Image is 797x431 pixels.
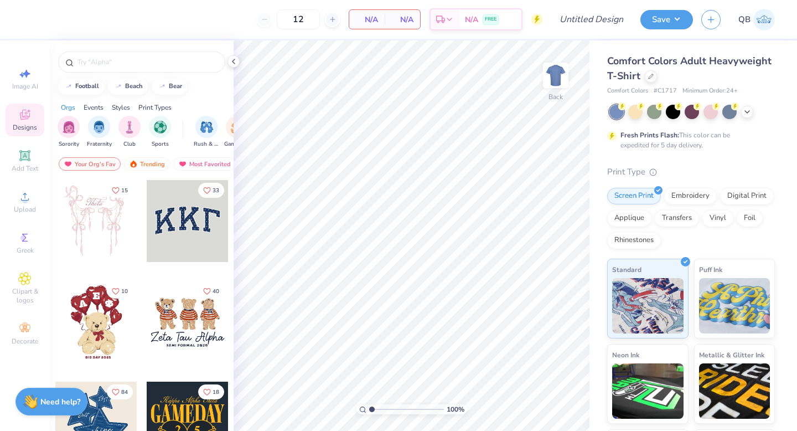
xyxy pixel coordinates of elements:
[58,116,80,148] div: filter for Sorority
[125,83,143,89] div: beach
[107,183,133,198] button: Like
[607,166,775,178] div: Print Type
[107,284,133,299] button: Like
[123,121,136,134] img: Club Image
[356,14,378,25] span: N/A
[612,278,684,333] img: Standard
[76,57,218,68] input: Try "Alpha"
[607,54,772,83] span: Comfort Colors Adult Heavyweight T-Shirt
[738,9,775,30] a: QB
[149,116,171,148] div: filter for Sports
[58,116,80,148] button: filter button
[551,8,632,30] input: Untitled Design
[545,64,567,86] img: Back
[138,102,172,112] div: Print Types
[121,188,128,193] span: 15
[12,82,38,91] span: Image AI
[620,130,757,150] div: This color can be expedited for 5 day delivery.
[118,116,141,148] button: filter button
[664,188,717,204] div: Embroidery
[124,157,170,171] div: Trending
[699,349,764,361] span: Metallic & Glitter Ink
[58,78,104,95] button: football
[699,363,770,419] img: Metallic & Glitter Ink
[612,363,684,419] img: Neon Ink
[607,188,661,204] div: Screen Print
[123,140,136,148] span: Club
[200,121,213,134] img: Rush & Bid Image
[63,121,75,134] img: Sorority Image
[108,78,148,95] button: beach
[114,83,123,90] img: trend_line.gif
[61,102,75,112] div: Orgs
[198,384,224,399] button: Like
[12,164,38,173] span: Add Text
[224,140,250,148] span: Game Day
[17,246,34,255] span: Greek
[121,389,128,395] span: 84
[59,140,79,148] span: Sorority
[612,264,641,275] span: Standard
[640,10,693,29] button: Save
[178,160,187,168] img: most_fav.gif
[391,14,413,25] span: N/A
[548,92,563,102] div: Back
[75,83,99,89] div: football
[198,284,224,299] button: Like
[64,83,73,90] img: trend_line.gif
[6,287,44,305] span: Clipart & logos
[737,210,763,227] div: Foil
[213,289,219,294] span: 40
[169,83,182,89] div: bear
[607,86,648,96] span: Comfort Colors
[231,121,244,134] img: Game Day Image
[93,121,105,134] img: Fraternity Image
[224,116,250,148] div: filter for Game Day
[194,116,219,148] button: filter button
[121,289,128,294] span: 10
[59,157,121,171] div: Your Org's Fav
[702,210,733,227] div: Vinyl
[620,131,679,140] strong: Fresh Prints Flash:
[655,210,699,227] div: Transfers
[224,116,250,148] button: filter button
[149,116,171,148] button: filter button
[118,116,141,148] div: filter for Club
[112,102,130,112] div: Styles
[13,123,37,132] span: Designs
[152,140,169,148] span: Sports
[64,160,73,168] img: most_fav.gif
[213,389,219,395] span: 18
[485,16,496,23] span: FREE
[720,188,774,204] div: Digital Print
[277,9,320,29] input: – –
[607,232,661,249] div: Rhinestones
[738,13,751,26] span: QB
[194,140,219,148] span: Rush & Bid
[14,205,36,214] span: Upload
[87,116,112,148] button: filter button
[465,14,478,25] span: N/A
[607,210,651,227] div: Applique
[198,183,224,198] button: Like
[87,116,112,148] div: filter for Fraternity
[682,86,738,96] span: Minimum Order: 24 +
[612,349,639,361] span: Neon Ink
[699,264,722,275] span: Puff Ink
[84,102,103,112] div: Events
[699,278,770,333] img: Puff Ink
[158,83,167,90] img: trend_line.gif
[12,337,38,346] span: Decorate
[753,9,775,30] img: Quinn Brown
[173,157,236,171] div: Most Favorited
[194,116,219,148] div: filter for Rush & Bid
[107,384,133,399] button: Like
[40,397,80,407] strong: Need help?
[129,160,138,168] img: trending.gif
[654,86,677,96] span: # C1717
[447,404,464,414] span: 100 %
[213,188,219,193] span: 33
[87,140,112,148] span: Fraternity
[152,78,187,95] button: bear
[154,121,167,134] img: Sports Image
